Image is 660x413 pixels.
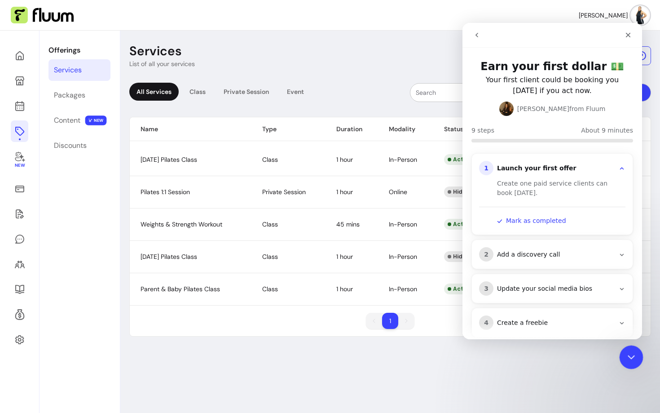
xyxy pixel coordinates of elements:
button: avatar[PERSON_NAME] [579,6,649,24]
th: Status [433,117,495,141]
span: [DATE] Pilates Class [141,253,197,261]
div: Private Session [216,83,276,101]
a: My Page [11,70,28,92]
a: Sales [11,178,28,200]
th: Duration [326,117,378,141]
span: 1 hour [336,155,353,164]
span: In-Person [389,220,417,228]
span: Class [262,155,278,164]
div: Packages [54,90,85,101]
a: Home [11,45,28,67]
nav: pagination navigation [361,308,419,333]
span: 1 hour [336,253,353,261]
a: Discounts [48,135,110,156]
span: 45 mins [336,220,360,228]
div: Discounts [54,140,87,151]
div: Services [54,65,82,75]
input: Search [416,88,595,97]
iframe: Intercom live chat [462,23,642,339]
div: Active [444,154,475,165]
span: NEW [85,115,107,125]
a: Waivers [11,203,28,225]
span: Pilates 1:1 Session [141,188,190,196]
a: Refer & Earn [11,304,28,325]
th: Modality [378,117,433,141]
img: avatar [631,6,649,24]
div: All Services [129,83,179,101]
div: Active [444,284,475,294]
th: Type [251,117,326,141]
a: Clients [11,253,28,275]
span: [PERSON_NAME] [579,11,628,20]
p: Services [129,43,182,59]
span: 1 hour [336,285,353,293]
a: Packages [48,84,110,106]
span: Parent & Baby Pilates Class [141,285,220,293]
span: [DATE] Pilates Class [141,155,197,164]
a: Calendar [11,95,28,117]
a: Settings [11,329,28,351]
span: In-Person [389,155,417,164]
span: Class [262,220,278,228]
div: Event [280,83,311,101]
span: 1 hour [336,188,353,196]
span: New [14,163,24,169]
img: Fluum Logo [11,7,74,24]
div: Active [444,219,475,230]
a: Content NEW [48,110,110,131]
a: Resources [11,279,28,300]
p: Offerings [48,45,110,56]
span: Private Session [262,188,306,196]
a: Offerings [11,120,28,142]
span: Weights & Strength Workout [141,220,222,228]
a: Services [48,59,110,81]
span: In-Person [389,285,417,293]
div: Content [54,115,80,126]
span: Class [262,253,278,261]
div: Hidden [444,251,477,262]
span: Class [262,285,278,293]
div: Class [182,83,213,101]
div: Hidden [444,187,477,197]
iframe: Intercom live chat [620,346,643,369]
p: List of all your services [129,59,195,68]
th: Name [130,117,251,141]
span: Online [389,188,407,196]
a: New [11,146,28,174]
li: pagination item 1 active [382,313,398,329]
span: In-Person [389,253,417,261]
a: My Messages [11,228,28,250]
